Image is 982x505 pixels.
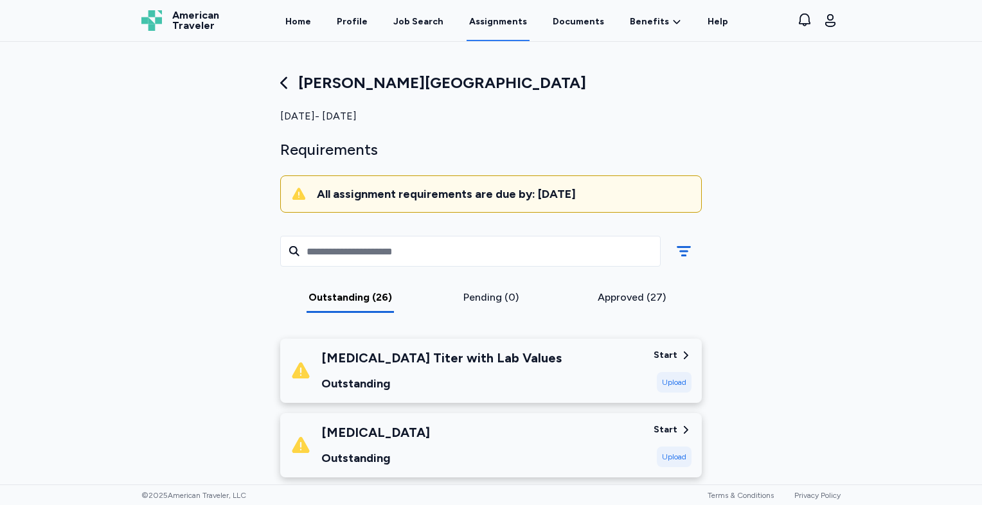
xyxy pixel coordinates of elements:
[657,372,692,393] div: Upload
[321,423,430,441] div: [MEDICAL_DATA]
[426,290,557,305] div: Pending (0)
[657,447,692,467] div: Upload
[467,1,530,41] a: Assignments
[317,186,691,202] div: All assignment requirements are due by: [DATE]
[393,15,443,28] div: Job Search
[141,10,162,31] img: Logo
[708,491,774,500] a: Terms & Conditions
[566,290,697,305] div: Approved (27)
[280,109,702,124] div: [DATE] - [DATE]
[794,491,841,500] a: Privacy Policy
[280,73,702,93] div: [PERSON_NAME][GEOGRAPHIC_DATA]
[654,423,677,436] div: Start
[172,10,219,31] span: American Traveler
[654,349,677,362] div: Start
[280,139,702,160] div: Requirements
[630,15,682,28] a: Benefits
[321,449,430,467] div: Outstanding
[321,375,562,393] div: Outstanding
[285,290,416,305] div: Outstanding (26)
[321,349,562,367] div: [MEDICAL_DATA] Titer with Lab Values
[141,490,246,501] span: © 2025 American Traveler, LLC
[630,15,669,28] span: Benefits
